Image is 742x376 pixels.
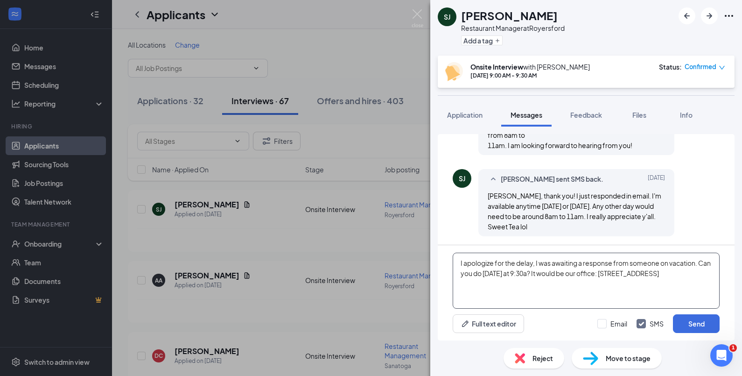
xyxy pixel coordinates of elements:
span: Feedback [570,111,602,119]
span: down [719,64,725,71]
textarea: I apologize for the delay, I was awaiting a response from someone on vacation. Can you do [DATE] ... [453,253,720,309]
span: 1 [729,344,737,352]
button: Full text editorPen [453,314,524,333]
span: Messages [511,111,542,119]
span: Reject [532,353,553,363]
iframe: Intercom live chat [710,344,733,367]
div: [DATE] 9:00 AM - 9:30 AM [470,71,590,79]
span: Info [680,111,693,119]
button: ArrowLeftNew [679,7,695,24]
b: Onsite Interview [470,63,523,71]
div: Restaurant Manager at Royersford [461,23,565,33]
div: SJ [459,174,465,183]
span: [PERSON_NAME], thank you! I just responded in email. I'm available anytime [DATE] or [DATE]. Any ... [488,192,661,231]
span: [DATE] [648,174,665,185]
div: Status : [659,62,682,71]
svg: ArrowRight [704,10,715,21]
span: Confirmed [685,62,716,71]
svg: Pen [461,319,470,328]
button: PlusAdd a tag [461,35,503,45]
svg: Ellipses [723,10,735,21]
svg: ArrowLeftNew [681,10,693,21]
div: SJ [444,12,450,21]
span: [PERSON_NAME] sent SMS back. [501,174,603,185]
div: with [PERSON_NAME] [470,62,590,71]
h1: [PERSON_NAME] [461,7,558,23]
button: Send [673,314,720,333]
svg: SmallChevronUp [488,174,499,185]
span: Application [447,111,483,119]
svg: Plus [495,38,500,43]
span: Files [632,111,646,119]
button: ArrowRight [701,7,718,24]
span: Move to stage [606,353,651,363]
